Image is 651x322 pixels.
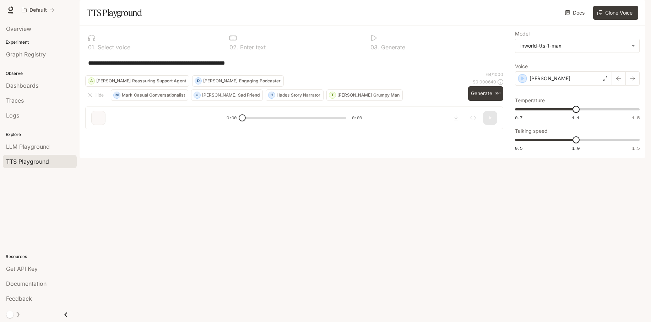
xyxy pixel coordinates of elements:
[229,44,238,50] p: 0 2 .
[194,89,200,101] div: O
[85,75,189,87] button: A[PERSON_NAME]Reassuring Support Agent
[132,79,186,83] p: Reassuring Support Agent
[515,64,528,69] p: Voice
[18,3,58,17] button: All workspaces
[239,79,281,83] p: Engaging Podcaster
[192,75,284,87] button: D[PERSON_NAME]Engaging Podcaster
[515,145,522,151] span: 0.5
[370,44,379,50] p: 0 3 .
[379,44,405,50] p: Generate
[29,7,47,13] p: Default
[85,89,108,101] button: Hide
[632,115,640,121] span: 1.5
[486,71,503,77] p: 64 / 1000
[268,89,275,101] div: H
[468,86,503,101] button: Generate⌘⏎
[337,93,372,97] p: [PERSON_NAME]
[326,89,403,101] button: T[PERSON_NAME]Grumpy Man
[134,93,185,97] p: Casual Conversationalist
[88,44,96,50] p: 0 1 .
[202,93,237,97] p: [PERSON_NAME]
[111,89,188,101] button: MMarkCasual Conversationalist
[114,89,120,101] div: M
[515,98,545,103] p: Temperature
[515,31,530,36] p: Model
[96,44,130,50] p: Select voice
[515,129,548,133] p: Talking speed
[473,79,496,85] p: $ 0.000640
[593,6,638,20] button: Clone Voice
[195,75,201,87] div: D
[572,115,580,121] span: 1.1
[520,42,628,49] div: inworld-tts-1-max
[238,93,260,97] p: Sad Friend
[564,6,587,20] a: Docs
[495,92,500,96] p: ⌘⏎
[96,79,131,83] p: [PERSON_NAME]
[238,44,266,50] p: Enter text
[88,75,94,87] div: A
[291,93,320,97] p: Story Narrator
[266,89,324,101] button: HHadesStory Narrator
[203,79,238,83] p: [PERSON_NAME]
[87,6,142,20] h1: TTS Playground
[515,115,522,121] span: 0.7
[277,93,289,97] p: Hades
[373,93,400,97] p: Grumpy Man
[632,145,640,151] span: 1.5
[122,93,132,97] p: Mark
[530,75,570,82] p: [PERSON_NAME]
[329,89,336,101] div: T
[515,39,639,53] div: inworld-tts-1-max
[572,145,580,151] span: 1.0
[191,89,263,101] button: O[PERSON_NAME]Sad Friend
